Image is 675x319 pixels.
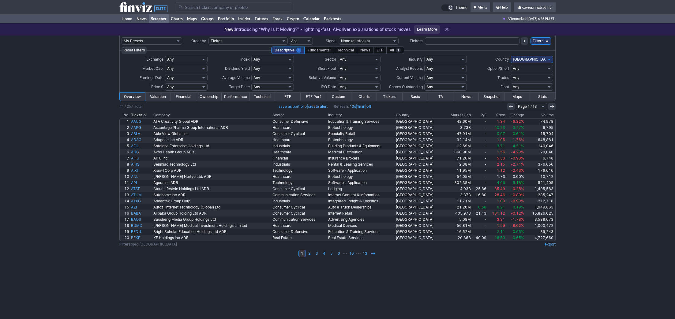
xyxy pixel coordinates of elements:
a: Alibaba Group Holding Ltd ADR [152,210,272,216]
a: - [472,216,487,223]
a: -0.12% [506,210,525,216]
a: -0.28% [506,186,525,192]
a: [GEOGRAPHIC_DATA] [395,131,444,137]
a: 405.97B [444,210,472,216]
a: Communication Services [272,216,327,223]
a: Software - Application [327,180,395,186]
a: 19 [120,229,130,235]
a: -8.62% [506,223,525,229]
a: -2.43% [506,167,525,174]
a: 3.37B [444,192,472,198]
a: 4.06 [487,180,506,186]
a: [GEOGRAPHIC_DATA] [395,192,444,198]
a: Industrials [272,143,327,149]
span: -0.80% [511,193,524,197]
a: Financial [171,93,196,101]
a: 1,949,863 [525,204,555,210]
span: 2.11 [497,229,505,234]
a: [GEOGRAPHIC_DATA] [395,167,444,174]
a: 71.26M [444,155,472,161]
a: Consumer Cyclical [272,204,327,210]
a: Akso Health Group ADR [152,149,272,155]
a: Stats [530,93,555,101]
a: AAPG [130,125,153,131]
a: 15 [120,204,130,210]
a: 2.15 [487,161,506,167]
a: 3.47% [506,125,525,131]
a: 3 [120,131,130,137]
a: Overview [120,93,145,101]
a: Biotechnology [327,174,395,180]
a: 6,748 [525,155,555,161]
a: AZI [130,204,153,210]
span: -0.99% [511,199,524,203]
a: Medical Distribution [327,149,395,155]
a: Consumer Defensive [272,118,327,125]
a: 4.03B [444,186,472,192]
span: 1.34 [497,119,505,124]
a: 860.90M [444,149,472,155]
a: 15,826,025 [525,210,555,216]
a: 8 [120,161,130,167]
a: - [472,198,487,204]
a: Forex [270,14,285,23]
a: 15,704 [525,131,555,137]
a: Technology [272,180,327,186]
span: cavespringtrading [522,5,551,9]
a: Calendar [301,14,322,23]
div: Fundamental [304,47,334,54]
a: BEDU [130,229,153,235]
a: 3,588,673 [525,216,555,223]
a: 11.95M [444,167,472,174]
a: [GEOGRAPHIC_DATA] [395,198,444,204]
a: Rental & Leasing Services [327,161,395,167]
a: Atour Lifestyle Holdings Ltd ADR [152,186,272,192]
a: Healthcare [272,174,327,180]
a: 21.13 [472,210,487,216]
a: 11 [120,180,130,186]
a: Theme [441,4,467,11]
span: 0.58 [478,205,486,209]
a: ETF [275,93,300,101]
a: 40.23 [487,125,506,131]
a: Portfolio [216,14,236,23]
a: AHG [130,149,153,155]
a: - [472,229,487,235]
span: 5.33 [497,156,505,160]
a: 39,243 [525,229,555,235]
a: 14 [120,198,130,204]
a: Tickers [377,93,402,101]
a: 5 [120,143,130,149]
a: 181.12 [487,210,506,216]
a: [GEOGRAPHIC_DATA] [395,161,444,167]
a: Medical Devices [327,223,395,229]
a: 176,616 [525,167,555,174]
span: 5.18% [513,180,524,185]
a: AEHL [130,143,153,149]
a: 21.20M [444,204,472,210]
a: Basic [403,93,428,101]
a: Biotechnology [327,137,395,143]
a: AIFU [130,155,153,161]
a: Able View Global Inc [152,131,272,137]
a: 4.51% [506,143,525,149]
a: 47.91M [444,131,472,137]
a: 16.80 [472,192,487,198]
a: [GEOGRAPHIC_DATA] [395,125,444,131]
a: Performance [222,93,249,101]
a: Technical [249,93,275,101]
a: Consumer Defensive [272,229,327,235]
a: -6.32% [506,118,525,125]
a: Consumer Cyclical [272,131,327,137]
span: 28.46 [494,193,505,197]
a: 0.61% [506,131,525,137]
a: 35.49 [487,186,506,192]
a: [GEOGRAPHIC_DATA] [395,186,444,192]
div: Descriptive [271,47,305,54]
a: Antelope Enterprise Holdings Ltd [152,143,272,149]
a: Custom [326,93,351,101]
span: -1.76% [511,137,524,142]
span: | [279,103,328,110]
span: 181.12 [492,211,505,216]
a: BEKE [130,235,153,241]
